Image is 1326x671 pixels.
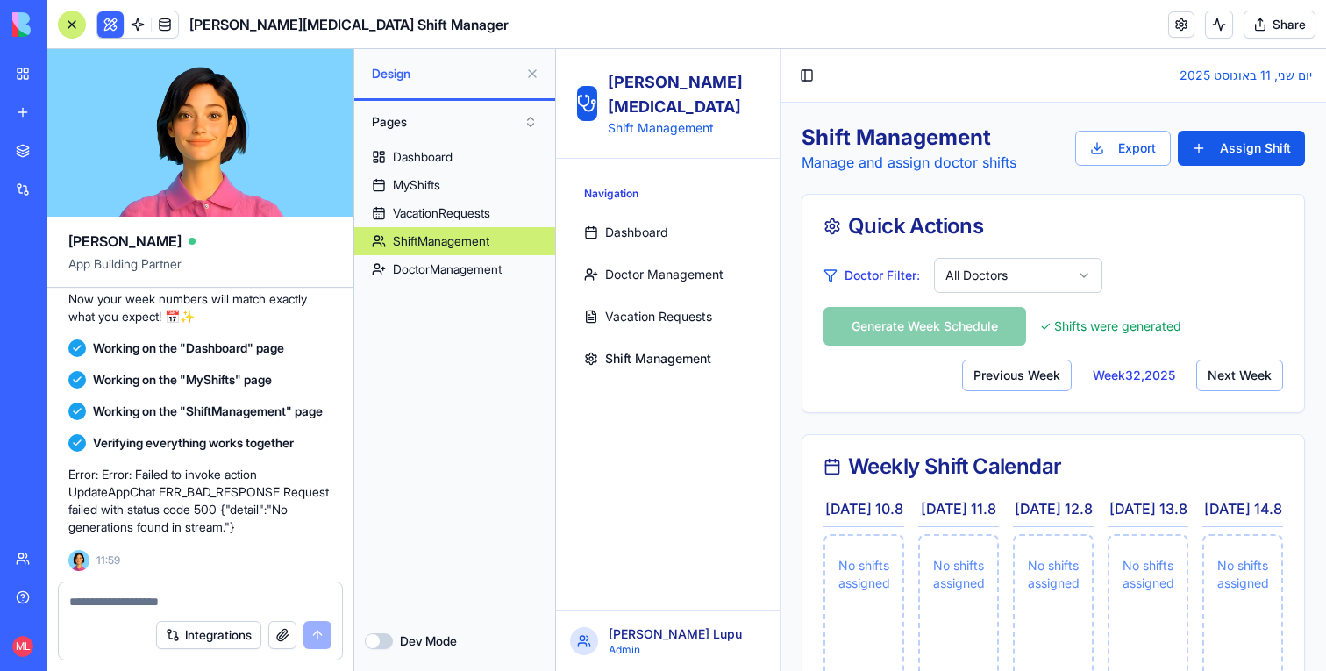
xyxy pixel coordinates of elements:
button: Assign Shift [622,82,749,117]
span: [PERSON_NAME] [68,231,182,252]
p: Now your week numbers will match exactly what you expect! 📅✨ [68,290,332,325]
p: Error: Error: Failed to invoke action UpdateAppChat ERR_BAD_RESPONSE Request failed with status c... [68,466,332,536]
a: MyShifts [354,171,555,199]
div: Dashboard [393,148,453,166]
div: No shifts assigned [560,494,624,557]
button: Integrations [156,621,261,649]
span: Design [372,65,518,82]
a: DoctorManagement [354,255,555,283]
span: App Building Partner [68,255,332,287]
button: Pages [363,108,546,136]
p: ✓ Shifts were generated [484,268,625,286]
span: Working on the "Dashboard" page [93,339,284,357]
h1: [PERSON_NAME][MEDICAL_DATA] Shift Manager [189,14,509,35]
span: Week 32 , 2025 [523,318,633,335]
h3: [DATE] 10.8 [267,449,348,478]
button: Next Week [640,311,727,342]
div: No shifts assigned [655,494,718,557]
img: logo [12,12,121,37]
span: ML [12,636,33,657]
a: Dashboard [354,143,555,171]
div: ShiftManagement [393,232,489,250]
span: Doctor Management [49,217,168,234]
a: Doctor Management [21,208,203,243]
div: No shifts assigned [466,494,529,557]
h3: [DATE] 13.8 [552,449,632,478]
h3: [DATE] 14.8 [646,449,727,478]
div: DoctorManagement [393,261,502,278]
label: Dev Mode [400,632,457,650]
div: Navigation [21,131,203,159]
a: Shift Management [21,292,203,327]
span: Shift Management [49,301,155,318]
span: Vacation Requests [49,259,156,276]
a: VacationRequests [354,199,555,227]
a: Vacation Requests [21,250,203,285]
div: יום שני, 11 באוגוסט 2025 [624,18,756,35]
span: Doctor Filter: [289,218,364,235]
h3: [DATE] 12.8 [457,449,538,478]
p: Manage and assign doctor shifts [246,103,460,124]
p: Shift Management [52,70,203,88]
a: ShiftManagement [354,227,555,255]
span: Working on the "MyShifts" page [93,371,272,389]
button: Export [519,82,615,117]
span: Working on the "ShiftManagement" page [93,403,323,420]
h2: [PERSON_NAME][MEDICAL_DATA] [52,21,203,70]
a: Dashboard [21,166,203,201]
img: Ella_00000_wcx2te.png [68,550,89,571]
div: No shifts assigned [371,494,434,557]
p: [PERSON_NAME] Lupu [53,576,210,594]
button: Previous Week [406,311,516,342]
div: Quick Actions [267,167,727,188]
h1: Shift Management [246,75,460,103]
span: Dashboard [49,175,112,192]
span: Verifying everything works together [93,434,294,452]
div: No shifts assigned [276,494,339,557]
div: Weekly Shift Calendar [267,407,727,428]
p: Admin [53,594,210,608]
span: 11:59 [96,553,120,567]
h3: [DATE] 11.8 [362,449,443,478]
div: VacationRequests [393,204,490,222]
button: Share [1244,11,1315,39]
div: MyShifts [393,176,440,194]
